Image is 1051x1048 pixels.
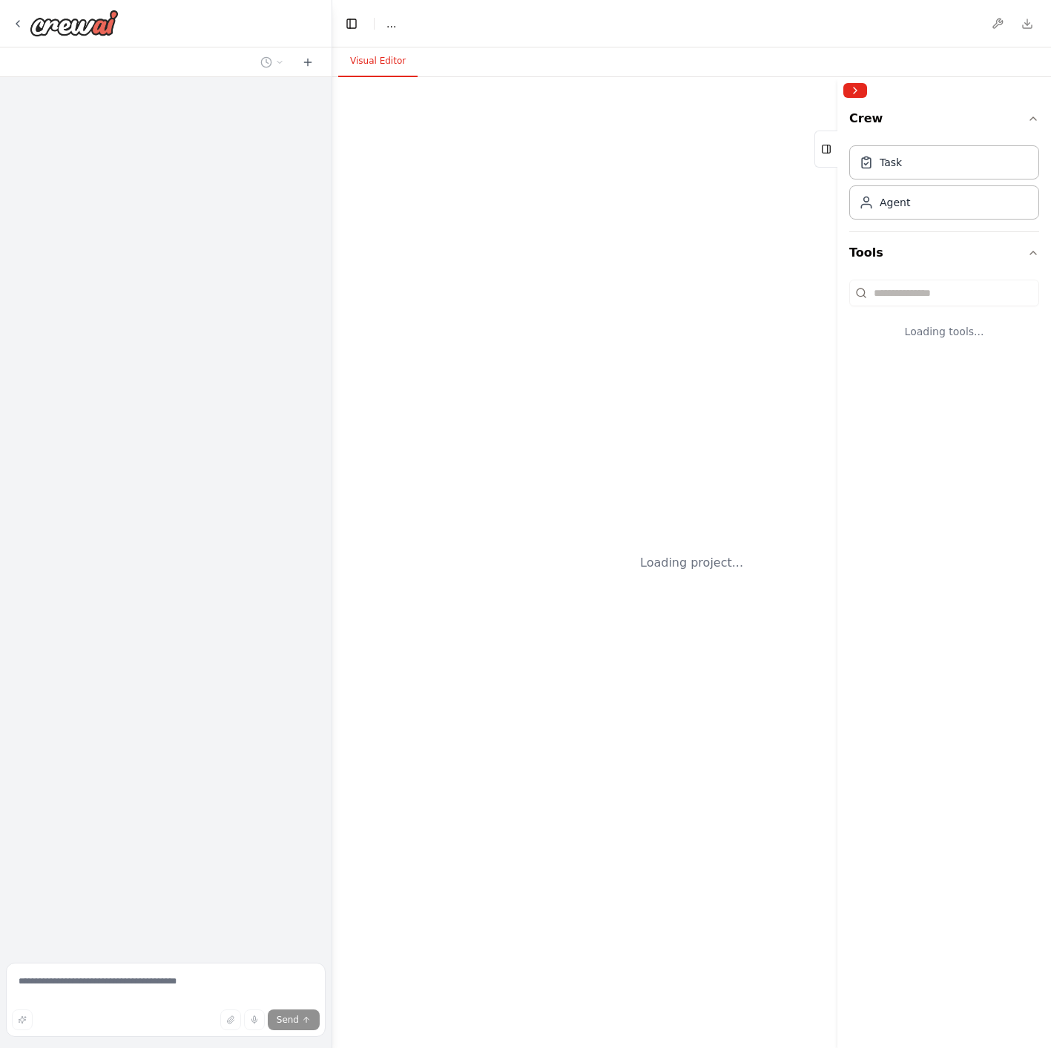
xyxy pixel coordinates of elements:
[843,83,867,98] button: Collapse right sidebar
[12,1009,33,1030] button: Improve this prompt
[831,77,843,1048] button: Toggle Sidebar
[849,312,1039,351] div: Loading tools...
[849,139,1039,231] div: Crew
[338,46,418,77] button: Visual Editor
[277,1014,299,1026] span: Send
[341,13,362,34] button: Hide left sidebar
[268,1009,320,1030] button: Send
[244,1009,265,1030] button: Click to speak your automation idea
[386,16,396,31] span: ...
[880,195,910,210] div: Agent
[296,53,320,71] button: Start a new chat
[849,274,1039,363] div: Tools
[254,53,290,71] button: Switch to previous chat
[386,16,396,31] nav: breadcrumb
[849,104,1039,139] button: Crew
[849,232,1039,274] button: Tools
[880,155,902,170] div: Task
[640,554,743,572] div: Loading project...
[220,1009,241,1030] button: Upload files
[30,10,119,36] img: Logo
